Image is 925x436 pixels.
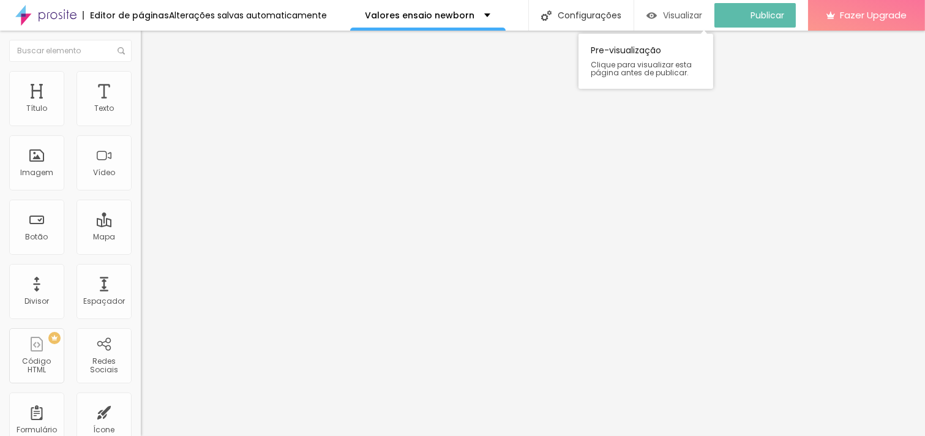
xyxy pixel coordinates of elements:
[9,40,132,62] input: Buscar elemento
[591,61,701,77] span: Clique para visualizar esta página antes de publicar.
[118,47,125,55] img: Icone
[80,357,128,375] div: Redes Sociais
[94,104,114,113] div: Texto
[93,233,115,241] div: Mapa
[714,3,796,28] button: Publicar
[26,233,48,241] div: Botão
[93,168,115,177] div: Vídeo
[12,357,61,375] div: Código HTML
[663,10,702,20] span: Visualizar
[24,297,49,306] div: Divisor
[26,104,47,113] div: Título
[840,10,907,20] span: Fazer Upgrade
[751,10,784,20] span: Publicar
[83,11,169,20] div: Editor de páginas
[579,34,713,89] div: Pre-visualização
[17,426,57,434] div: Formulário
[83,297,125,306] div: Espaçador
[141,31,925,436] iframe: Editor
[365,11,475,20] p: Valores ensaio newborn
[169,11,327,20] div: Alterações salvas automaticamente
[541,10,552,21] img: Icone
[20,168,53,177] div: Imagem
[634,3,714,28] button: Visualizar
[94,426,115,434] div: Ícone
[646,10,657,21] img: view-1.svg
